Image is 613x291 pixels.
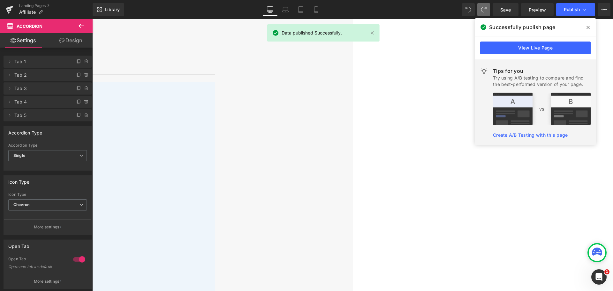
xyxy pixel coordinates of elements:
span: Publish [564,7,580,12]
p: More settings [34,224,59,230]
div: Accordion Type [8,126,42,135]
iframe: Intercom live chat [591,269,607,285]
b: Chevron [13,202,29,207]
img: light.svg [480,67,488,75]
button: More settings [4,219,91,234]
div: Open Tab [8,240,29,249]
a: View Live Page [480,42,591,54]
span: Preview [529,6,546,13]
a: Create A/B Testing with this page [493,132,568,138]
img: tip.png [493,93,591,125]
a: Preview [521,3,554,16]
button: Publish [556,3,595,16]
a: New Library [93,3,124,16]
a: Design [48,33,94,48]
a: Desktop [262,3,278,16]
span: Successfully publish page [489,23,555,31]
span: Tab 5 [14,109,68,121]
div: Open Tab [8,257,67,263]
a: Mobile [308,3,324,16]
span: Data published Successfully. [282,29,342,36]
a: Tablet [293,3,308,16]
span: Save [500,6,511,13]
p: More settings [34,279,59,284]
a: Landing Pages [19,3,93,8]
button: Redo [477,3,490,16]
span: Tab 3 [14,82,68,95]
div: Open one tab as default [8,264,66,269]
span: Tab 1 [14,56,68,68]
span: Tab 2 [14,69,68,81]
button: More settings [4,274,91,289]
div: Tips for you [493,67,591,75]
span: Affiliate [19,10,36,15]
b: Single [13,153,25,158]
button: More [598,3,610,16]
span: Accordion [17,24,42,29]
span: 1 [604,269,609,274]
div: Icon Type [8,192,87,197]
span: Tab 4 [14,96,68,108]
div: Icon Type [8,176,30,185]
a: Laptop [278,3,293,16]
button: Undo [462,3,475,16]
span: Library [105,7,120,12]
div: Accordion Type [8,143,87,148]
div: Try using A/B testing to compare and find the best-performed version of your page. [493,75,591,88]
